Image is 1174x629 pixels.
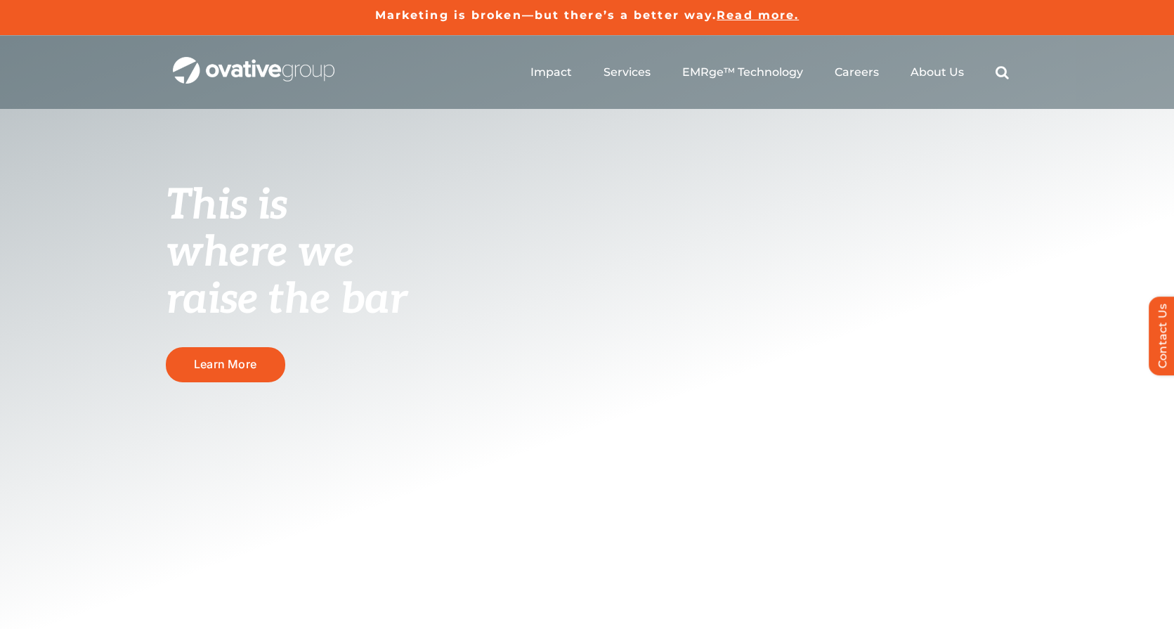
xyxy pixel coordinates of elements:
[835,65,879,79] a: Careers
[530,50,1009,95] nav: Menu
[682,65,803,79] a: EMRge™ Technology
[604,65,651,79] a: Services
[717,8,799,22] a: Read more.
[166,228,407,325] span: where we raise the bar
[166,347,285,382] a: Learn More
[375,8,717,22] a: Marketing is broken—but there’s a better way.
[996,65,1009,79] a: Search
[194,358,256,371] span: Learn More
[166,181,288,231] span: This is
[911,65,964,79] a: About Us
[530,65,572,79] a: Impact
[173,56,334,69] a: OG_Full_horizontal_WHT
